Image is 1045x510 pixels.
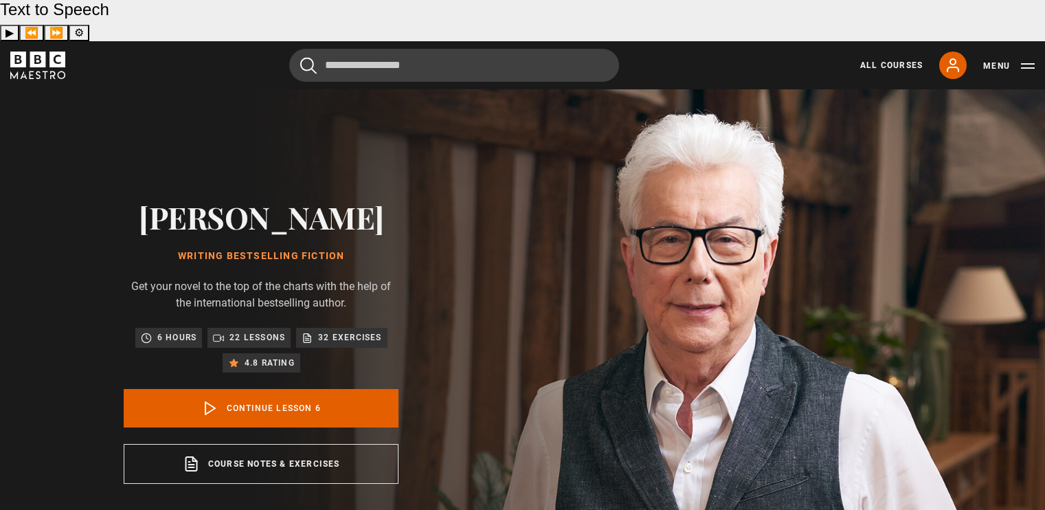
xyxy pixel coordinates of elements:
p: 6 hours [157,331,196,344]
button: Submit the search query [300,57,317,74]
a: All Courses [860,59,923,71]
input: Search [289,49,619,82]
p: 22 lessons [229,331,285,344]
p: Get your novel to the top of the charts with the help of the international bestselling author. [124,278,398,311]
a: Course notes & exercises [124,444,398,484]
button: Forward [44,25,69,41]
a: Continue lesson 6 [124,389,398,428]
svg: BBC Maestro [10,52,65,79]
button: Settings [69,25,89,41]
h2: [PERSON_NAME] [124,199,398,234]
button: Previous [19,25,44,41]
p: 4.8 rating [245,356,295,370]
h1: Writing Bestselling Fiction [124,251,398,262]
p: 32 exercises [318,331,381,344]
button: Toggle navigation [983,59,1035,73]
